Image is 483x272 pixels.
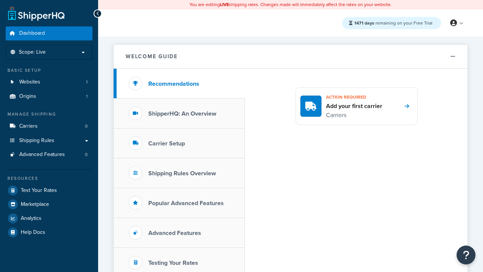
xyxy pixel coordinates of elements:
[6,26,92,40] a: Dashboard
[148,200,224,207] h3: Popular Advanced Features
[148,140,185,147] h3: Carrier Setup
[6,212,92,225] a: Analytics
[6,148,92,162] a: Advanced Features0
[21,215,42,222] span: Analytics
[148,260,198,266] h3: Testing Your Rates
[326,110,382,120] p: Carriers
[6,175,92,182] div: Resources
[6,148,92,162] li: Advanced Features
[148,110,216,117] h3: ShipperHQ: An Overview
[354,20,374,26] strong: 1471 days
[85,151,88,158] span: 0
[19,93,36,100] span: Origins
[6,75,92,89] a: Websites1
[6,75,92,89] li: Websites
[148,230,201,236] h3: Advanced Features
[86,79,88,85] span: 1
[6,184,92,197] a: Test Your Rates
[86,93,88,100] span: 1
[457,246,475,264] button: Open Resource Center
[21,229,45,236] span: Help Docs
[19,79,40,85] span: Websites
[6,90,92,104] a: Origins1
[126,54,178,59] h2: Welcome Guide
[6,67,92,74] div: Basic Setup
[6,111,92,117] div: Manage Shipping
[220,1,229,8] b: LIVE
[6,119,92,133] a: Carriers0
[148,80,199,87] h3: Recommendations
[19,123,38,130] span: Carriers
[6,198,92,211] a: Marketplace
[19,138,54,144] span: Shipping Rules
[21,201,49,208] span: Marketplace
[85,123,88,130] span: 0
[19,49,46,56] span: Scope: Live
[6,226,92,239] a: Help Docs
[326,102,382,110] h4: Add your first carrier
[6,90,92,104] li: Origins
[114,45,468,69] button: Welcome Guide
[19,151,65,158] span: Advanced Features
[354,20,432,26] span: remaining on your Free Trial
[6,134,92,148] a: Shipping Rules
[19,30,45,37] span: Dashboard
[21,187,57,194] span: Test Your Rates
[148,170,216,177] h3: Shipping Rules Overview
[326,92,382,102] h3: Action required
[6,119,92,133] li: Carriers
